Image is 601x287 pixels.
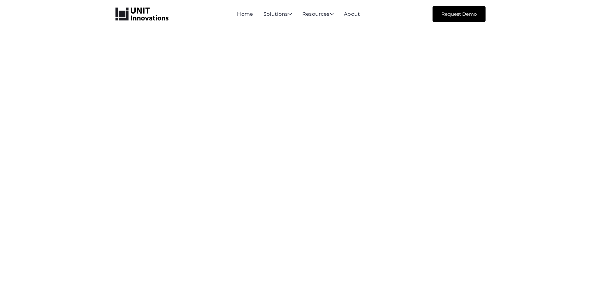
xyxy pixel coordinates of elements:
a: Home [237,11,253,17]
a: home [115,8,168,21]
iframe: Chat Widget [569,257,601,287]
a: Request Demo [433,6,486,22]
span:  [288,11,292,16]
div: Solutions [263,12,292,17]
div: Solutions [263,12,292,17]
div: Resources [302,12,334,17]
span:  [330,11,334,16]
div: Resources [302,12,334,17]
a: About [344,11,360,17]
